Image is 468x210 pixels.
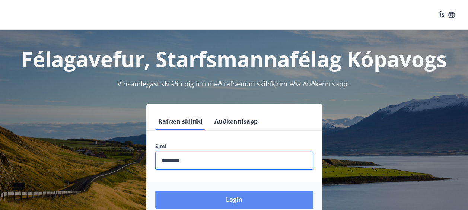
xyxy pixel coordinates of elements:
button: Login [155,191,313,209]
span: Vinsamlegast skráðu þig inn með rafrænum skilríkjum eða Auðkennisappi. [117,79,351,88]
label: Sími [155,143,313,150]
button: ÍS [435,8,459,22]
button: Rafræn skilríki [155,112,206,130]
h1: Félagavefur, Starfsmannafélag Kópavogs [9,45,459,73]
button: Auðkennisapp [211,112,261,130]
